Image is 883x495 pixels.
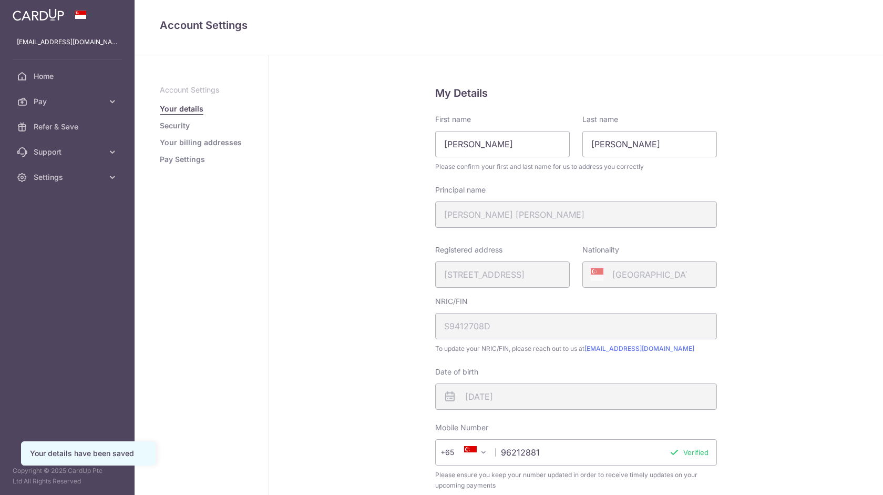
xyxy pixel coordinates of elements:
[34,71,103,82] span: Home
[160,85,243,95] p: Account Settings
[582,245,619,255] label: Nationality
[582,114,618,125] label: Last name
[435,161,717,172] span: Please confirm your first and last name for us to address you correctly
[584,345,694,352] a: [EMAIL_ADDRESS][DOMAIN_NAME]
[815,463,872,490] iframe: Opens a widget where you can find more information
[435,114,471,125] label: First name
[160,104,203,114] a: Your details
[444,446,469,459] span: +65
[30,448,147,459] div: Your details have been saved
[435,296,468,307] label: NRIC/FIN
[160,17,858,34] h4: Account Settings
[160,120,190,131] a: Security
[435,344,717,354] span: To update your NRIC/FIN, please reach out to us at
[17,37,118,47] p: [EMAIL_ADDRESS][DOMAIN_NAME]
[435,470,717,491] span: Please ensure you keep your number updated in order to receive timely updates on your upcoming pa...
[435,367,478,377] label: Date of birth
[160,154,205,165] a: Pay Settings
[440,446,469,459] span: +65
[582,131,717,157] input: Last name
[160,137,242,148] a: Your billing addresses
[435,131,570,157] input: First name
[34,122,103,132] span: Refer & Save
[34,147,103,157] span: Support
[435,85,717,102] h5: My Details
[13,8,64,21] img: CardUp
[435,245,502,255] label: Registered address
[435,422,488,433] label: Mobile Number
[34,172,103,183] span: Settings
[34,96,103,107] span: Pay
[435,185,486,195] label: Principal name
